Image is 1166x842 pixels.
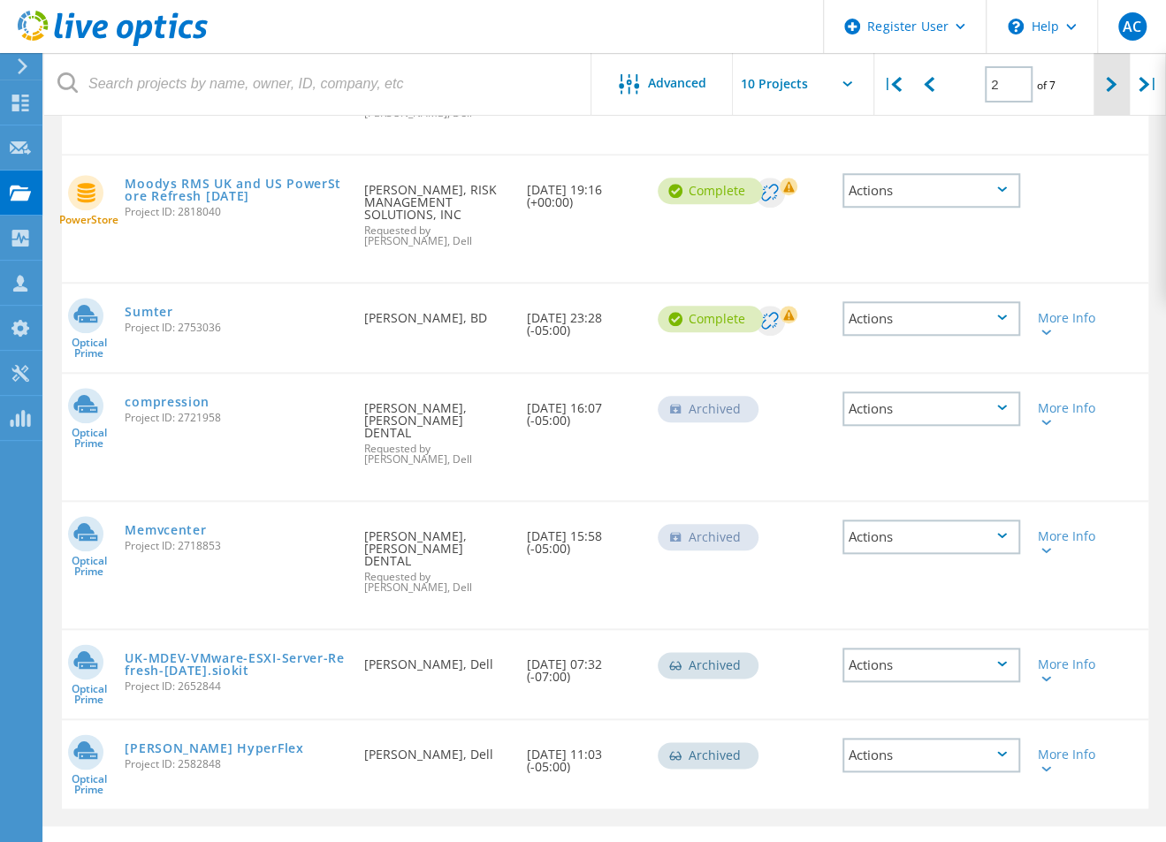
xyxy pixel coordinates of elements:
div: Archived [658,396,758,422]
div: Actions [842,173,1020,208]
div: Actions [842,301,1020,336]
div: More Info [1038,530,1107,555]
svg: \n [1008,19,1024,34]
div: More Info [1038,312,1107,337]
div: Archived [658,524,758,550]
span: Optical Prime [62,684,116,705]
a: Live Optics Dashboard [18,37,208,49]
div: [DATE] 07:32 (-07:00) [518,630,648,701]
div: Actions [842,520,1020,554]
span: Project ID: 2753036 [125,322,346,333]
div: Actions [842,738,1020,772]
div: More Info [1038,658,1107,683]
span: Optical Prime [62,428,116,449]
span: Project ID: 2652844 [125,681,346,692]
div: [PERSON_NAME], RISK MANAGEMENT SOLUTIONS, INC [355,156,518,264]
div: More Info [1038,402,1107,427]
div: [PERSON_NAME], [PERSON_NAME] DENTAL [355,374,518,482]
span: Requested by [PERSON_NAME], Dell [364,572,509,593]
a: Sumter [125,306,172,318]
span: Project ID: 2818040 [125,207,346,217]
span: Project ID: 2582848 [125,759,346,770]
div: More Info [1038,748,1107,773]
span: Requested by [PERSON_NAME], Dell [364,444,509,465]
span: Optical Prime [62,556,116,577]
div: Archived [658,652,758,679]
a: compression [125,396,210,408]
div: [DATE] 15:58 (-05:00) [518,502,648,573]
span: Requested by [PERSON_NAME], Dell [364,225,509,247]
div: Actions [842,648,1020,682]
div: [PERSON_NAME], BD [355,284,518,342]
span: AC [1123,19,1141,34]
div: [DATE] 23:28 (-05:00) [518,284,648,354]
span: Optical Prime [62,774,116,795]
div: Complete [658,178,763,204]
div: Actions [842,391,1020,426]
span: Optical Prime [62,338,116,359]
div: [PERSON_NAME], [PERSON_NAME] DENTAL [355,502,518,611]
div: [DATE] 19:16 (+00:00) [518,156,648,226]
a: Memvcenter [125,524,206,536]
span: Project ID: 2718853 [125,541,346,551]
div: [PERSON_NAME], Dell [355,720,518,778]
span: of 7 [1037,78,1055,93]
a: [PERSON_NAME] HyperFlex [125,742,303,755]
div: Archived [658,742,758,769]
div: Complete [658,306,763,332]
span: Advanced [648,77,706,89]
div: [DATE] 11:03 (-05:00) [518,720,648,791]
div: | [1130,53,1166,116]
a: Moodys RMS UK and US PowerStore Refresh [DATE] [125,178,346,202]
div: [DATE] 16:07 (-05:00) [518,374,648,444]
div: [PERSON_NAME], Dell [355,630,518,688]
span: PowerStore [59,215,118,225]
span: Project ID: 2721958 [125,413,346,423]
a: UK-MDEV-VMware-ESXI-Server-Refresh-[DATE].siokit [125,652,346,677]
div: | [874,53,911,116]
input: Search projects by name, owner, ID, company, etc [44,53,592,115]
